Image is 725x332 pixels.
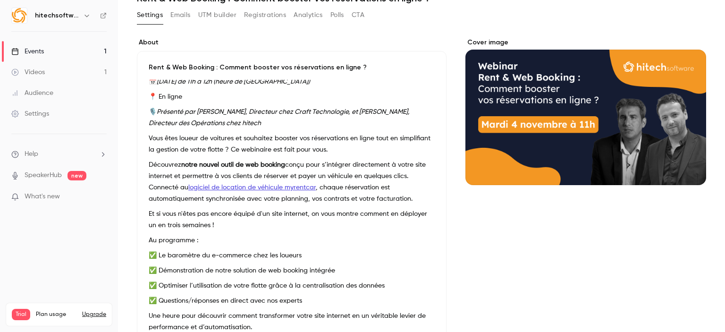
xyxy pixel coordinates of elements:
li: help-dropdown-opener [11,149,107,159]
button: CTA [352,8,364,23]
label: Cover image [465,38,706,47]
div: Audience [11,88,53,98]
div: Videos [11,68,45,77]
button: Registrations [244,8,286,23]
p: ✅ Questions/réponses en direct avec nos experts [149,295,435,306]
span: Help [25,149,38,159]
span: new [67,171,86,180]
em: Présenté par [PERSON_NAME], Directeur chez Craft Technologie, et [PERSON_NAME], Directeur des Opé... [149,109,410,127]
button: Upgrade [82,311,106,318]
button: Polls [330,8,344,23]
span: What's new [25,192,60,202]
button: Settings [137,8,163,23]
p: 📅 [149,76,435,87]
p: ✅ Le baromètre du e-commerce chez les loueurs [149,250,435,261]
span: Plan usage [36,311,76,318]
img: hitechsoftware [12,8,27,23]
p: Rent & Web Booking : Comment booster vos réservations en ligne ? [149,63,435,72]
span: Trial [12,309,30,320]
a: logiciel de location de véhicule myrentcar [188,184,316,191]
div: Events [11,47,44,56]
button: UTM builder [198,8,236,23]
p: 🎙️ [149,106,435,129]
section: Cover image [465,38,706,185]
strong: notre nouvel outil de web booking [181,162,285,168]
p: ✅ Démonstration de notre solution de web booking intégrée [149,265,435,276]
em: [DATE] de 11h à 12h (heure de [GEOGRAPHIC_DATA]) [157,78,310,85]
iframe: Noticeable Trigger [95,193,107,201]
div: Settings [11,109,49,119]
label: About [137,38,447,47]
button: Emails [170,8,190,23]
p: Découvrez conçu pour s’intégrer directement à votre site internet et permettre à vos clients de r... [149,159,435,204]
p: 📍 En ligne [149,91,435,102]
p: Au programme : [149,235,435,246]
button: Analytics [294,8,323,23]
h6: hitechsoftware [35,11,79,20]
a: SpeakerHub [25,170,62,180]
p: ✅ Optimiser l’utilisation de votre flotte grâce à la centralisation des données [149,280,435,291]
p: Vous êtes loueur de voitures et souhaitez booster vos réservations en ligne tout en simplifiant l... [149,133,435,155]
p: Et si vous n'êtes pas encore équipé d'un site internet, on vous montre comment en déployer un en ... [149,208,435,231]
